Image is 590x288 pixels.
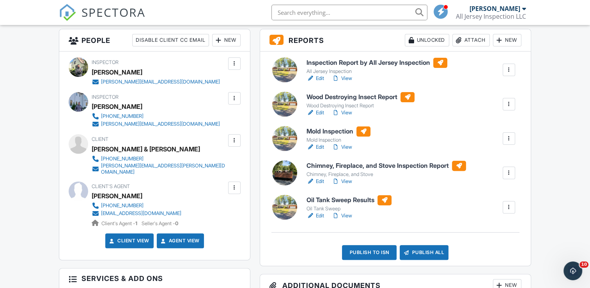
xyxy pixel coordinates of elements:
[307,212,324,220] a: Edit
[307,92,415,109] a: Wood Destroying Insect Report Wood Destroying Insect Report
[101,79,220,85] div: [PERSON_NAME][EMAIL_ADDRESS][DOMAIN_NAME]
[493,34,521,46] div: New
[332,109,352,117] a: View
[101,210,181,217] div: [EMAIL_ADDRESS][DOMAIN_NAME]
[92,190,142,202] a: [PERSON_NAME]
[332,143,352,151] a: View
[400,245,448,260] div: Publish All
[342,245,397,260] div: Publish to ISN
[307,195,392,212] a: Oil Tank Sweep Results Oil Tank Sweep
[92,59,119,65] span: Inspector
[101,121,220,127] div: [PERSON_NAME][EMAIL_ADDRESS][DOMAIN_NAME]
[307,137,370,143] div: Mold Inspection
[92,210,181,217] a: [EMAIL_ADDRESS][DOMAIN_NAME]
[307,92,415,102] h6: Wood Destroying Insect Report
[92,94,119,100] span: Inspector
[101,113,144,119] div: [PHONE_NUMBER]
[101,203,144,209] div: [PHONE_NUMBER]
[92,163,226,175] a: [PERSON_NAME][EMAIL_ADDRESS][PERSON_NAME][DOMAIN_NAME]
[92,183,130,189] span: Client's Agent
[307,68,447,75] div: All Jersey Inspection
[92,78,220,86] a: [PERSON_NAME][EMAIL_ADDRESS][DOMAIN_NAME]
[307,161,466,178] a: Chimney, Fireplace, and Stove Inspection Report Chimney, Fireplace, and Stove
[132,34,209,46] div: Disable Client CC Email
[332,75,352,82] a: View
[212,34,241,46] div: New
[92,202,181,210] a: [PHONE_NUMBER]
[101,156,144,162] div: [PHONE_NUMBER]
[307,75,324,82] a: Edit
[470,5,520,12] div: [PERSON_NAME]
[59,29,250,52] h3: People
[142,220,178,226] span: Seller's Agent -
[92,120,220,128] a: [PERSON_NAME][EMAIL_ADDRESS][DOMAIN_NAME]
[456,12,526,20] div: All Jersey Inspection LLC
[101,220,138,226] span: Client's Agent -
[92,143,200,155] div: [PERSON_NAME] & [PERSON_NAME]
[159,237,200,245] a: Agent View
[260,29,531,52] h3: Reports
[307,126,370,144] a: Mold Inspection Mold Inspection
[135,220,137,226] strong: 1
[92,66,142,78] div: [PERSON_NAME]
[307,195,392,205] h6: Oil Tank Sweep Results
[59,4,76,21] img: The Best Home Inspection Software - Spectora
[82,4,145,20] span: SPECTORA
[332,178,352,185] a: View
[307,58,447,75] a: Inspection Report by All Jersey Inspection All Jersey Inspection
[271,5,427,20] input: Search everything...
[563,261,582,280] iframe: Intercom live chat
[307,126,370,137] h6: Mold Inspection
[92,155,226,163] a: [PHONE_NUMBER]
[101,163,226,175] div: [PERSON_NAME][EMAIL_ADDRESS][PERSON_NAME][DOMAIN_NAME]
[59,11,145,27] a: SPECTORA
[307,58,447,68] h6: Inspection Report by All Jersey Inspection
[175,220,178,226] strong: 0
[307,143,324,151] a: Edit
[307,206,392,212] div: Oil Tank Sweep
[452,34,490,46] div: Attach
[307,161,466,171] h6: Chimney, Fireplace, and Stove Inspection Report
[579,261,588,268] span: 10
[92,101,142,112] div: [PERSON_NAME]
[307,178,324,185] a: Edit
[92,136,108,142] span: Client
[405,34,449,46] div: Unlocked
[332,212,352,220] a: View
[307,109,324,117] a: Edit
[108,237,149,245] a: Client View
[307,103,415,109] div: Wood Destroying Insect Report
[307,171,466,178] div: Chimney, Fireplace, and Stove
[92,112,220,120] a: [PHONE_NUMBER]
